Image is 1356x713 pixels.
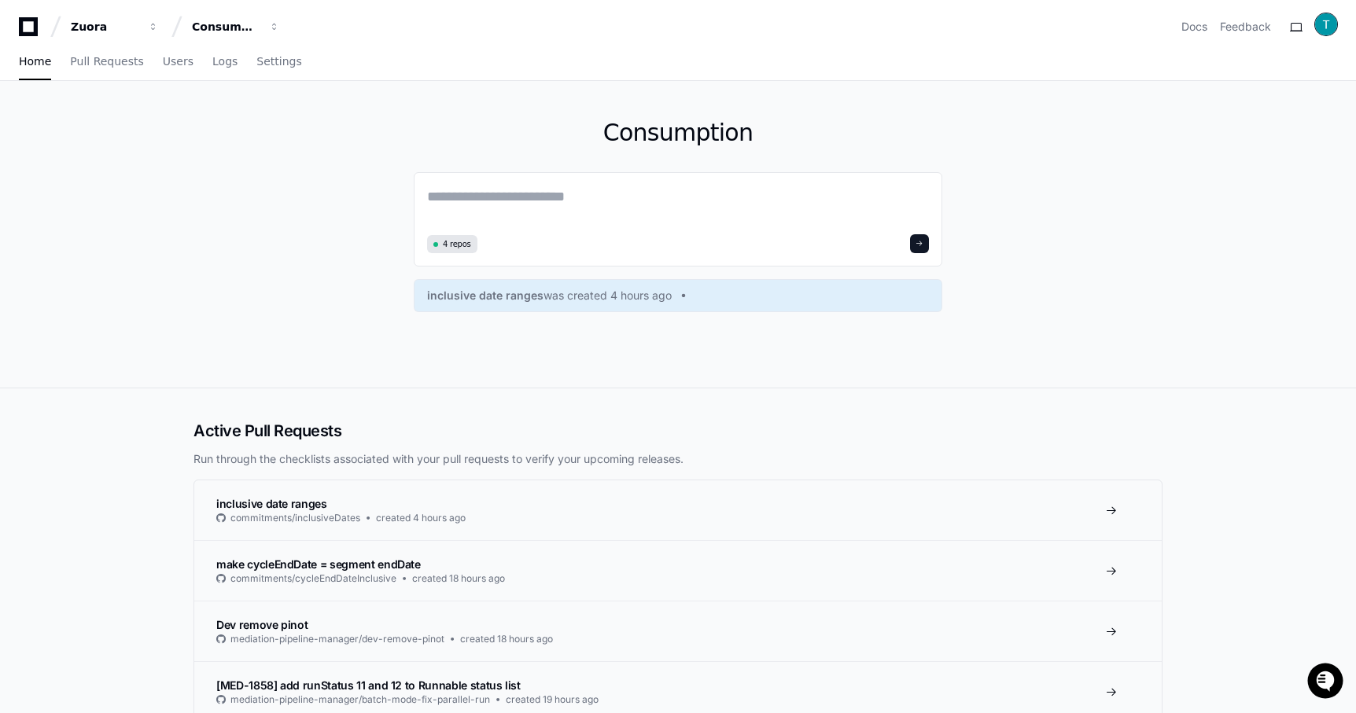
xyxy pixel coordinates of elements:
a: Pull Requests [70,44,143,80]
span: created 4 hours ago [376,512,466,524]
span: created 19 hours ago [506,693,599,706]
a: inclusive date rangeswas created 4 hours ago [427,288,929,303]
span: Dev remove pinot [216,618,308,631]
div: Welcome [16,63,286,88]
a: make cycleEndDate = segment endDatecommitments/cycleEndDateInclusivecreated 18 hours ago [194,540,1162,601]
img: 1736555170064-99ba0984-63c1-480f-8ee9-699278ef63ed [16,117,44,145]
h1: Consumption [414,119,942,147]
button: Consumption [186,13,286,41]
a: Users [163,44,193,80]
span: commitments/inclusiveDates [230,512,360,524]
span: Pull Requests [70,57,143,66]
span: mediation-pipeline-manager/batch-mode-fix-parallel-run [230,693,490,706]
a: Logs [212,44,238,80]
span: created 18 hours ago [412,572,505,585]
div: Start new chat [53,117,258,133]
span: Settings [256,57,301,66]
a: Home [19,44,51,80]
span: mediation-pipeline-manager/dev-remove-pinot [230,633,444,645]
a: inclusive date rangescommitments/inclusiveDatescreated 4 hours ago [194,480,1162,540]
span: make cycleEndDate = segment endDate [216,557,421,571]
span: inclusive date ranges [427,288,544,303]
span: commitments/cycleEndDateInclusive [230,572,396,585]
div: We're offline, we'll be back soon [53,133,205,145]
a: Docs [1181,19,1207,35]
button: Feedback [1220,19,1271,35]
a: Powered byPylon [111,164,190,177]
img: PlayerZero [16,16,47,47]
a: Settings [256,44,301,80]
span: [MED-1858] add runStatus 11 and 12 to Runnable status list [216,678,521,692]
iframe: Open customer support [1306,661,1348,704]
span: Pylon [157,165,190,177]
h2: Active Pull Requests [193,420,1163,442]
img: ACg8ocIwJgzk95Xgw3evxVna_fQzuNAWauM5sMWdEUJt5UatUmcitw=s96-c [1315,13,1337,35]
span: inclusive date ranges [216,497,327,510]
p: Run through the checklists associated with your pull requests to verify your upcoming releases. [193,451,1163,467]
a: Dev remove pinotmediation-pipeline-manager/dev-remove-pinotcreated 18 hours ago [194,601,1162,661]
span: Users [163,57,193,66]
span: Home [19,57,51,66]
span: Logs [212,57,238,66]
span: 4 repos [443,238,471,250]
button: Start new chat [267,122,286,141]
div: Consumption [192,19,260,35]
button: Zuora [64,13,165,41]
span: created 18 hours ago [460,633,553,645]
div: Zuora [71,19,138,35]
span: was created 4 hours ago [544,288,672,303]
